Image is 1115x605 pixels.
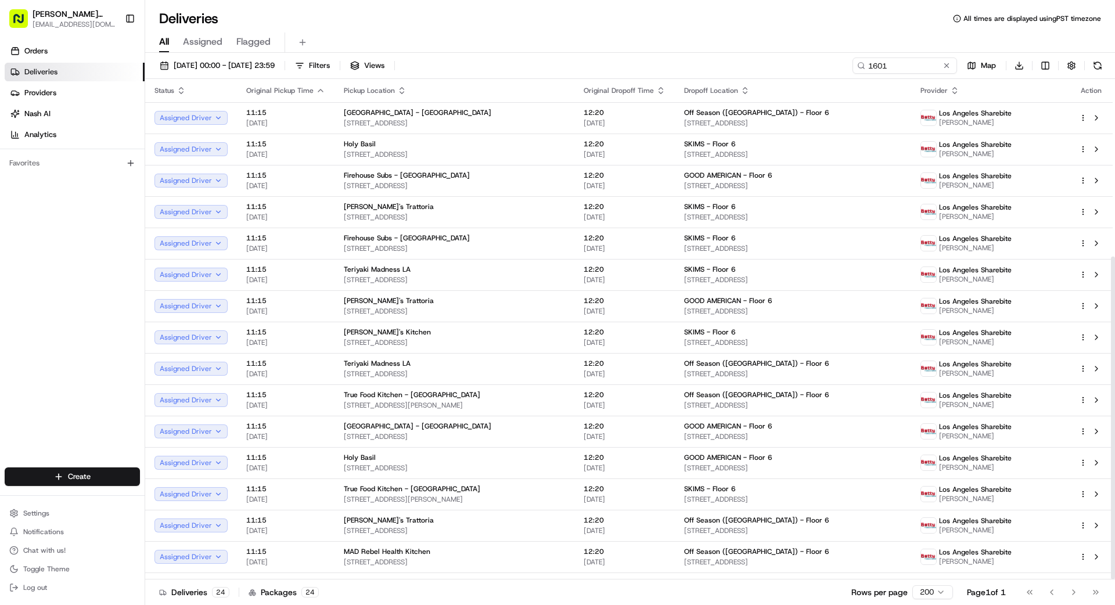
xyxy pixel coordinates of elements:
[684,296,772,305] span: GOOD AMERICAN - Floor 6
[684,307,902,316] span: [STREET_ADDRESS]
[154,86,174,95] span: Status
[5,5,120,33] button: [PERSON_NAME] Transportation[EMAIL_ADDRESS][DOMAIN_NAME]
[684,139,736,149] span: SKIMS - Floor 6
[23,564,70,574] span: Toggle Theme
[246,338,325,347] span: [DATE]
[5,154,140,172] div: Favorites
[246,213,325,222] span: [DATE]
[920,86,948,95] span: Provider
[344,432,565,441] span: [STREET_ADDRESS]
[939,243,1012,253] span: [PERSON_NAME]
[246,265,325,274] span: 11:15
[154,487,228,501] button: Assigned Driver
[344,171,470,180] span: Firehouse Subs - [GEOGRAPHIC_DATA]
[584,139,666,149] span: 12:20
[154,205,228,219] button: Assigned Driver
[921,110,936,125] img: betty.jpg
[584,369,666,379] span: [DATE]
[24,109,51,119] span: Nash AI
[344,578,430,588] span: MAD Rebel Health Kitchen
[584,453,666,462] span: 12:20
[154,456,228,470] button: Assigned Driver
[344,296,434,305] span: [PERSON_NAME]'s Trattoria
[939,485,1012,494] span: Los Angeles Sharebite
[963,14,1101,23] span: All times are displayed using PST timezone
[684,86,738,95] span: Dropoff Location
[154,236,228,250] button: Assigned Driver
[921,424,936,439] img: betty.jpg
[154,393,228,407] button: Assigned Driver
[684,401,902,410] span: [STREET_ADDRESS]
[5,63,145,81] a: Deliveries
[684,265,736,274] span: SKIMS - Floor 6
[23,527,64,536] span: Notifications
[154,299,228,313] button: Assigned Driver
[684,275,902,285] span: [STREET_ADDRESS]
[246,578,325,588] span: 11:15
[159,35,169,49] span: All
[344,359,411,368] span: Teriyaki Madness LA
[24,88,56,98] span: Providers
[154,142,228,156] button: Assigned Driver
[154,550,228,564] button: Assigned Driver
[344,213,565,222] span: [STREET_ADDRESS]
[684,453,772,462] span: GOOD AMERICAN - Floor 6
[684,578,772,588] span: GOOD AMERICAN - Floor 6
[154,111,228,125] button: Assigned Driver
[246,495,325,504] span: [DATE]
[5,125,145,144] a: Analytics
[939,548,1012,557] span: Los Angeles Sharebite
[154,424,228,438] button: Assigned Driver
[246,359,325,368] span: 11:15
[249,586,319,598] div: Packages
[68,471,91,482] span: Create
[246,422,325,431] span: 11:15
[344,108,491,117] span: [GEOGRAPHIC_DATA] - [GEOGRAPHIC_DATA]
[344,275,565,285] span: [STREET_ADDRESS]
[24,67,57,77] span: Deliveries
[939,400,1012,409] span: [PERSON_NAME]
[684,526,902,535] span: [STREET_ADDRESS]
[364,60,384,71] span: Views
[246,557,325,567] span: [DATE]
[246,432,325,441] span: [DATE]
[939,391,1012,400] span: Los Angeles Sharebite
[921,204,936,219] img: betty.jpg
[584,432,666,441] span: [DATE]
[939,337,1012,347] span: [PERSON_NAME]
[853,57,957,74] input: Type to search
[584,516,666,525] span: 12:20
[154,330,228,344] button: Assigned Driver
[345,57,390,74] button: Views
[584,171,666,180] span: 12:20
[584,327,666,337] span: 12:20
[183,35,222,49] span: Assigned
[584,108,666,117] span: 12:20
[5,505,140,521] button: Settings
[246,181,325,190] span: [DATE]
[967,586,1006,598] div: Page 1 of 1
[344,307,565,316] span: [STREET_ADDRESS]
[301,587,319,597] div: 24
[584,359,666,368] span: 12:20
[246,390,325,399] span: 11:15
[33,8,116,20] button: [PERSON_NAME] Transportation
[684,118,902,128] span: [STREET_ADDRESS]
[5,467,140,486] button: Create
[921,392,936,408] img: betty.jpg
[939,234,1012,243] span: Los Angeles Sharebite
[246,526,325,535] span: [DATE]
[584,463,666,473] span: [DATE]
[939,359,1012,369] span: Los Angeles Sharebite
[246,244,325,253] span: [DATE]
[344,401,565,410] span: [STREET_ADDRESS][PERSON_NAME]
[939,181,1012,190] span: [PERSON_NAME]
[684,150,902,159] span: [STREET_ADDRESS]
[921,236,936,251] img: betty.jpg
[290,57,335,74] button: Filters
[684,338,902,347] span: [STREET_ADDRESS]
[684,557,902,567] span: [STREET_ADDRESS]
[246,171,325,180] span: 11:15
[939,369,1012,378] span: [PERSON_NAME]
